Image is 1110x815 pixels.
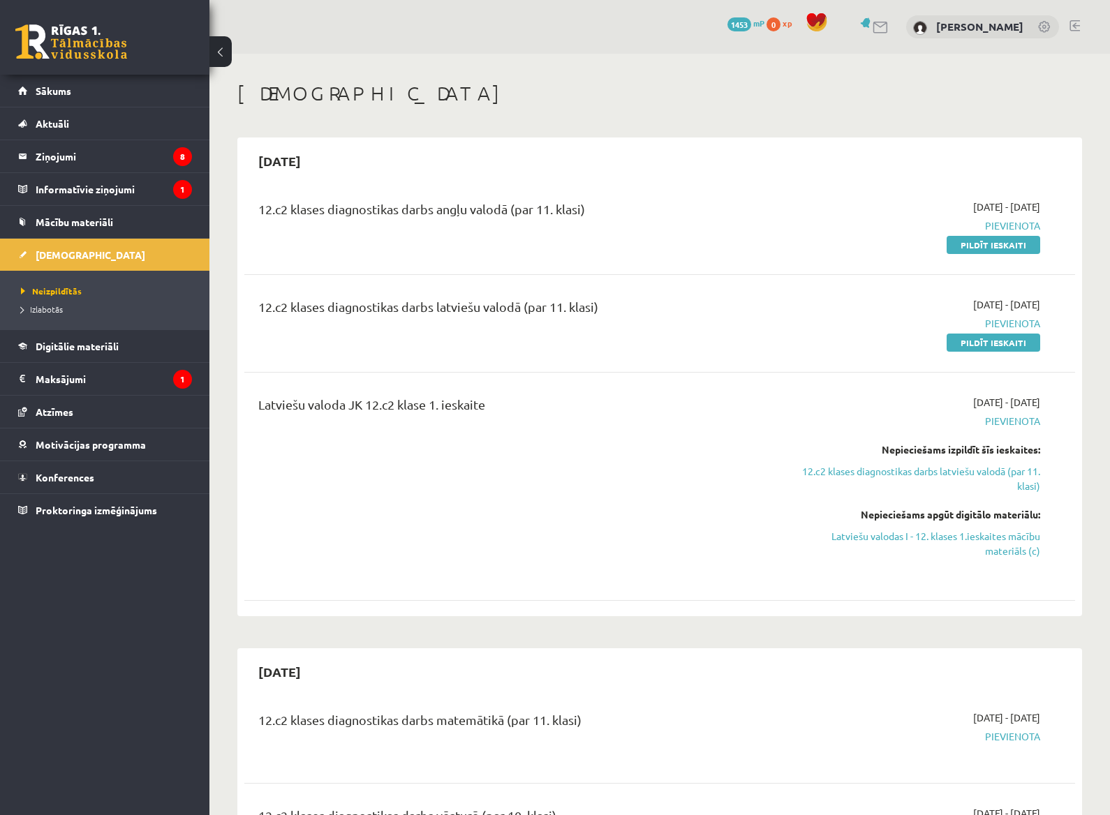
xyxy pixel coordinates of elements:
[36,504,157,516] span: Proktoringa izmēģinājums
[18,494,192,526] a: Proktoringa izmēģinājums
[727,17,751,31] span: 1453
[18,239,192,271] a: [DEMOGRAPHIC_DATA]
[18,363,192,395] a: Maksājumi1
[173,147,192,166] i: 8
[18,461,192,493] a: Konferences
[36,84,71,97] span: Sākums
[794,442,1040,457] div: Nepieciešams izpildīt šīs ieskaites:
[18,206,192,238] a: Mācību materiāli
[794,729,1040,744] span: Pievienota
[244,655,315,688] h2: [DATE]
[727,17,764,29] a: 1453 mP
[18,330,192,362] a: Digitālie materiāli
[783,17,792,29] span: xp
[36,216,113,228] span: Mācību materiāli
[18,140,192,172] a: Ziņojumi8
[936,20,1023,33] a: [PERSON_NAME]
[18,396,192,428] a: Atzīmes
[947,236,1040,254] a: Pildīt ieskaiti
[36,405,73,418] span: Atzīmes
[913,21,927,35] img: Poļina Petrika
[21,285,195,297] a: Neizpildītās
[36,117,69,130] span: Aktuāli
[794,464,1040,493] a: 12.c2 klases diagnostikas darbs latviešu valodā (par 11. klasi)
[18,428,192,461] a: Motivācijas programma
[18,75,192,107] a: Sākums
[36,340,119,352] span: Digitālie materiāli
[237,82,1082,105] h1: [DEMOGRAPHIC_DATA]
[21,304,63,315] span: Izlabotās
[973,710,1040,725] span: [DATE] - [DATE]
[21,303,195,315] a: Izlabotās
[794,529,1040,558] a: Latviešu valodas I - 12. klases 1.ieskaites mācību materiāls (c)
[973,200,1040,214] span: [DATE] - [DATE]
[36,140,192,172] legend: Ziņojumi
[794,414,1040,428] span: Pievienota
[973,395,1040,410] span: [DATE] - [DATE]
[18,173,192,205] a: Informatīvie ziņojumi1
[173,370,192,389] i: 1
[36,438,146,451] span: Motivācijas programma
[258,395,773,421] div: Latviešu valoda JK 12.c2 klase 1. ieskaite
[973,297,1040,312] span: [DATE] - [DATE]
[794,507,1040,522] div: Nepieciešams apgūt digitālo materiālu:
[36,248,145,261] span: [DEMOGRAPHIC_DATA]
[36,173,192,205] legend: Informatīvie ziņojumi
[258,200,773,225] div: 12.c2 klases diagnostikas darbs angļu valodā (par 11. klasi)
[794,316,1040,331] span: Pievienota
[36,363,192,395] legend: Maksājumi
[794,218,1040,233] span: Pievienota
[767,17,799,29] a: 0 xp
[947,334,1040,352] a: Pildīt ieskaiti
[173,180,192,199] i: 1
[36,471,94,484] span: Konferences
[767,17,780,31] span: 0
[753,17,764,29] span: mP
[244,144,315,177] h2: [DATE]
[15,24,127,59] a: Rīgas 1. Tālmācības vidusskola
[258,710,773,736] div: 12.c2 klases diagnostikas darbs matemātikā (par 11. klasi)
[258,297,773,323] div: 12.c2 klases diagnostikas darbs latviešu valodā (par 11. klasi)
[21,285,82,297] span: Neizpildītās
[18,107,192,140] a: Aktuāli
